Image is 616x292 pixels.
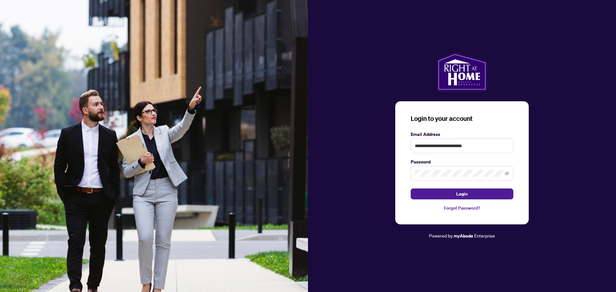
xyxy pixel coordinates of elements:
a: Forgot Password? [411,204,513,212]
a: myAbode [454,232,473,239]
span: Login [456,189,468,199]
span: eye-invisible [505,171,509,176]
button: Login [411,188,513,199]
label: Password [411,158,513,165]
h3: Login to your account [411,114,513,123]
label: Email Address [411,131,513,138]
img: ma-logo [437,53,487,91]
span: Enterprise [474,233,495,238]
span: Powered by [429,233,453,238]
